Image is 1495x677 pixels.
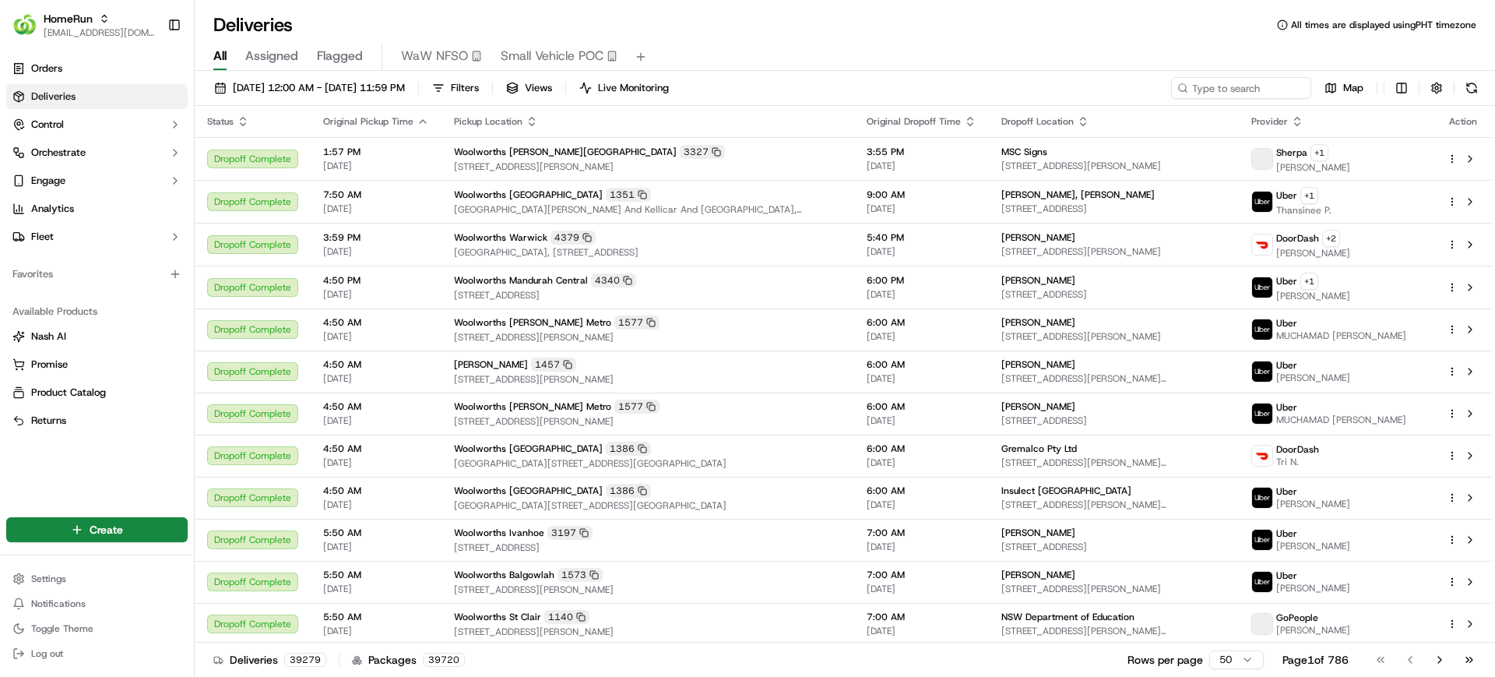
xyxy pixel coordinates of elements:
button: Live Monitoring [572,77,676,99]
span: Product Catalog [31,386,106,400]
div: 1351 [606,188,651,202]
h1: Deliveries [213,12,293,37]
button: Nash AI [6,324,188,349]
span: [DATE] [323,288,429,301]
span: [STREET_ADDRESS][PERSON_NAME] [454,584,842,596]
span: Filters [451,81,479,95]
span: [DATE] [867,625,976,637]
button: Toggle Theme [6,618,188,640]
span: Nash AI [31,330,66,344]
span: [DATE] [323,372,429,385]
span: Promise [31,358,68,372]
button: Settings [6,568,188,590]
button: +2 [1322,230,1340,247]
span: [PERSON_NAME] [1001,231,1075,244]
span: Uber [1276,317,1297,330]
span: Orders [31,62,62,76]
span: [DATE] [323,245,429,258]
div: 39720 [423,653,465,667]
img: uber-new-logo.jpeg [1252,192,1272,212]
a: Deliveries [6,84,188,109]
span: [STREET_ADDRESS][PERSON_NAME] [454,373,842,386]
button: Refresh [1461,77,1483,99]
span: 1:57 PM [323,146,429,158]
span: Uber [1276,359,1297,372]
span: [DATE] [323,625,429,637]
span: [STREET_ADDRESS] [454,289,842,301]
span: [GEOGRAPHIC_DATA][PERSON_NAME] And Kellicar And [GEOGRAPHIC_DATA], [GEOGRAPHIC_DATA], [GEOGRAPHIC... [454,203,842,216]
img: doordash_logo_v2.png [1252,234,1272,255]
button: HomeRun [44,11,93,26]
span: Uber [1276,189,1297,202]
span: Uber [1276,569,1297,582]
span: [DATE] [867,499,976,511]
span: 6:00 AM [867,485,976,497]
span: [DATE] [867,203,976,215]
span: 7:00 AM [867,569,976,581]
span: [STREET_ADDRESS][PERSON_NAME] [454,415,842,428]
span: MUCHAMAD [PERSON_NAME] [1276,414,1406,426]
span: [DATE] [867,541,976,553]
div: 1140 [544,610,589,624]
span: [STREET_ADDRESS][PERSON_NAME] [1001,330,1226,343]
span: 4:50 AM [323,400,429,413]
span: Provider [1251,115,1288,128]
button: Create [6,517,188,542]
span: Thansinee P. [1276,204,1331,217]
a: Returns [12,414,181,428]
span: [GEOGRAPHIC_DATA][STREET_ADDRESS][GEOGRAPHIC_DATA] [454,457,842,470]
span: [DATE] [323,203,429,215]
span: Woolworths Balgowlah [454,569,554,581]
div: Deliveries [213,652,326,668]
div: 39279 [284,653,326,667]
button: Notifications [6,593,188,615]
span: [PERSON_NAME] [1276,372,1350,384]
div: 4379 [551,231,596,245]
span: [STREET_ADDRESS][PERSON_NAME] [1001,245,1226,258]
span: Woolworths St Clair [454,611,541,623]
img: uber-new-logo.jpeg [1252,319,1272,340]
span: Live Monitoring [598,81,669,95]
span: 9:00 AM [867,189,976,201]
span: Dropoff Location [1001,115,1074,128]
span: [DATE] [867,583,976,595]
button: Control [6,112,188,137]
span: 4:50 AM [323,485,429,497]
span: 6:00 AM [867,443,976,455]
span: [STREET_ADDRESS][PERSON_NAME][PERSON_NAME] [1001,499,1226,511]
span: [PERSON_NAME] [1276,498,1350,510]
a: Promise [12,358,181,372]
span: Insulect [GEOGRAPHIC_DATA] [1001,485,1131,497]
span: Woolworths [PERSON_NAME][GEOGRAPHIC_DATA] [454,146,677,158]
span: [PERSON_NAME] [1001,527,1075,539]
button: HomeRunHomeRun[EMAIL_ADDRESS][DOMAIN_NAME] [6,6,161,44]
span: [STREET_ADDRESS] [1001,288,1226,301]
button: Promise [6,352,188,377]
span: 5:40 PM [867,231,976,244]
div: 3197 [547,526,593,540]
div: Action [1447,115,1479,128]
img: doordash_logo_v2.png [1252,446,1272,466]
button: Product Catalog [6,380,188,405]
span: [STREET_ADDRESS] [454,541,842,554]
a: Analytics [6,196,188,221]
span: WaW NFSO [401,47,468,65]
div: Packages [352,652,465,668]
span: Original Pickup Time [323,115,413,128]
span: Woolworths [GEOGRAPHIC_DATA] [454,189,603,201]
button: +1 [1300,273,1318,290]
span: Uber [1276,275,1297,287]
button: [EMAIL_ADDRESS][DOMAIN_NAME] [44,26,155,39]
span: [DATE] [867,330,976,343]
span: Engage [31,174,65,188]
span: [DATE] [867,372,976,385]
span: 6:00 AM [867,358,976,371]
span: 4:50 AM [323,443,429,455]
span: [STREET_ADDRESS][PERSON_NAME] [454,331,842,344]
span: Uber [1276,401,1297,414]
input: Type to search [1171,77,1311,99]
span: [STREET_ADDRESS][PERSON_NAME] [1001,160,1226,172]
span: [DATE] [323,457,429,469]
span: [STREET_ADDRESS][PERSON_NAME][PERSON_NAME] [1001,372,1226,385]
span: 5:50 AM [323,527,429,539]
